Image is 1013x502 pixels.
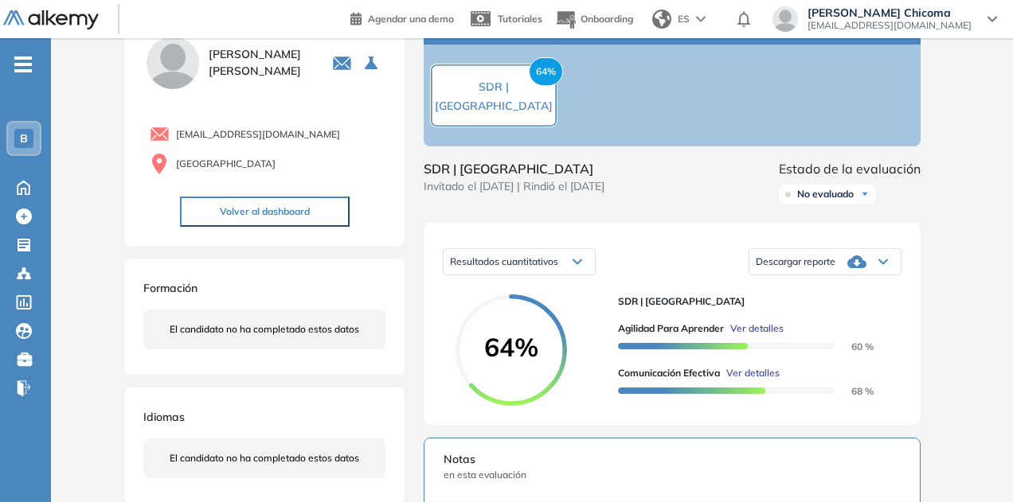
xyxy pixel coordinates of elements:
a: Agendar una demo [350,8,454,27]
span: [PERSON_NAME] Chicoma [808,6,972,19]
span: Onboarding [581,13,633,25]
span: 64% [529,57,563,86]
span: [PERSON_NAME] [PERSON_NAME] [209,46,313,80]
img: Logo [3,10,99,30]
span: [EMAIL_ADDRESS][DOMAIN_NAME] [176,127,340,142]
span: Idiomas [143,410,185,424]
img: Ícono de flecha [860,189,870,199]
span: Agilidad para Aprender [618,321,724,336]
span: SDR | [GEOGRAPHIC_DATA] [424,159,604,178]
span: [GEOGRAPHIC_DATA] [176,157,276,171]
span: 60 % [832,341,874,352]
span: SDR | [GEOGRAPHIC_DATA] [618,294,889,309]
span: 64% [456,334,567,360]
span: Ver detalles [726,366,780,380]
span: Formación [143,281,198,295]
span: Resultados cuantitativos [450,255,558,267]
button: Ver detalles [720,366,780,380]
span: Descargar reporte [756,255,835,268]
span: ES [678,12,690,26]
button: Volver al dashboard [180,197,350,227]
span: El candidato no ha completado estos datos [170,451,359,465]
i: - [14,63,32,66]
img: PROFILE_MENU_LOGO_USER [143,33,202,92]
span: en esta evaluación [444,468,901,482]
span: B [20,132,28,145]
span: El candidato no ha completado estos datos [170,322,359,337]
img: world [652,10,671,29]
span: 68 % [832,385,874,397]
span: [EMAIL_ADDRESS][DOMAIN_NAME] [808,19,972,32]
img: arrow [696,16,706,22]
span: SDR | [GEOGRAPHIC_DATA] [435,80,553,113]
span: Notas [444,451,901,468]
button: Onboarding [555,2,633,37]
button: Ver detalles [724,321,784,336]
span: Estado de la evaluación [779,159,921,178]
span: Comunicación Efectiva [618,366,720,380]
span: Ver detalles [730,321,784,336]
span: Tutoriales [498,13,542,25]
span: Agendar una demo [368,13,454,25]
span: Invitado el [DATE] | Rindió el [DATE] [424,178,604,195]
span: No evaluado [797,188,854,200]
